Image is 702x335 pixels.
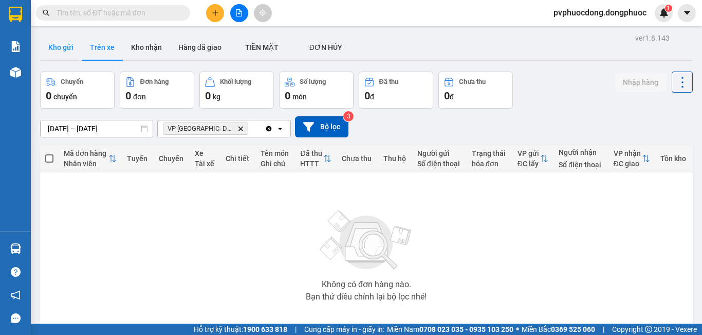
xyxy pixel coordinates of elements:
div: ĐC giao [614,160,642,168]
div: Khối lượng [220,78,251,85]
span: TIỀN MẶT [245,43,279,51]
img: svg+xml;base64,PHN2ZyBjbGFzcz0ibGlzdC1wbHVnX19zdmciIHhtbG5zPSJodHRwOi8vd3d3LnczLm9yZy8yMDAwL3N2Zy... [315,204,418,276]
span: question-circle [11,267,21,277]
span: 0 [364,90,370,102]
button: caret-down [678,4,696,22]
img: icon-new-feature [659,8,669,17]
span: món [292,93,307,101]
div: Ghi chú [261,160,290,168]
button: Bộ lọc [295,116,348,137]
span: ĐƠN HỦY [309,43,342,51]
img: solution-icon [10,41,21,52]
div: Người nhận [559,148,603,156]
strong: 1900 633 818 [243,325,287,333]
th: Toggle SortBy [608,145,656,172]
button: aim [254,4,272,22]
strong: 0369 525 060 [551,325,595,333]
button: Số lượng0món [279,72,354,109]
div: VP nhận [614,149,642,157]
span: đ [370,93,374,101]
span: Miền Bắc [522,324,595,335]
div: HTTT [300,160,323,168]
div: Đơn hàng [140,78,169,85]
span: 1 [667,5,670,12]
img: warehouse-icon [10,243,21,254]
button: Khối lượng0kg [199,72,274,109]
img: warehouse-icon [10,67,21,78]
span: caret-down [682,8,692,17]
span: chuyến [53,93,77,101]
span: pvphuocdong.dongphuoc [545,6,655,19]
span: 0 [46,90,51,102]
span: 0 [285,90,290,102]
div: Chưa thu [459,78,486,85]
button: Đã thu0đ [359,72,433,109]
div: ver 1.8.143 [635,32,670,44]
div: Thu hộ [383,154,407,163]
span: file-add [235,9,243,16]
span: ⚪️ [516,327,519,331]
div: Tài xế [195,160,215,168]
th: Toggle SortBy [295,145,337,172]
span: 0 [125,90,131,102]
input: Selected VP Phước Đông. [250,124,251,134]
span: Cung cấp máy in - giấy in: [304,324,384,335]
span: VP Phước Đông, close by backspace [163,122,248,135]
th: Toggle SortBy [59,145,122,172]
button: file-add [230,4,248,22]
span: kg [213,93,220,101]
div: Chuyến [159,154,184,163]
svg: Delete [237,126,244,132]
span: | [295,324,297,335]
span: aim [259,9,266,16]
div: Đã thu [379,78,398,85]
div: Mã đơn hàng [64,149,108,157]
div: hóa đơn [472,160,507,168]
span: notification [11,290,21,300]
div: Đã thu [300,149,323,157]
div: Nhân viên [64,160,108,168]
button: Kho nhận [123,35,170,60]
div: Số lượng [300,78,326,85]
span: Miền Nam [387,324,513,335]
div: Bạn thử điều chỉnh lại bộ lọc nhé! [306,293,427,301]
sup: 3 [343,111,354,121]
button: Trên xe [82,35,123,60]
div: ĐC lấy [518,160,541,168]
th: Toggle SortBy [512,145,554,172]
div: VP gửi [518,149,541,157]
div: Chuyến [61,78,83,85]
span: VP Phước Đông [168,125,233,133]
span: 0 [205,90,211,102]
span: copyright [645,326,652,333]
span: đơn [133,93,146,101]
span: Hỗ trợ kỹ thuật: [194,324,287,335]
span: plus [212,9,219,16]
span: 0 [444,90,450,102]
div: Chi tiết [226,154,250,163]
div: Số điện thoại [417,160,461,168]
span: đ [450,93,454,101]
button: Kho gửi [40,35,82,60]
svg: open [276,125,284,133]
div: Chưa thu [342,154,373,163]
div: Tồn kho [660,154,687,163]
div: Không có đơn hàng nào. [322,280,411,289]
div: Số điện thoại [559,161,603,169]
span: search [43,9,50,16]
button: Chưa thu0đ [438,72,513,109]
div: Tên món [261,149,290,157]
svg: Clear all [265,125,273,133]
div: Trạng thái [472,149,507,157]
input: Tìm tên, số ĐT hoặc mã đơn [57,7,178,19]
button: Đơn hàng0đơn [120,72,194,109]
img: logo-vxr [9,7,22,22]
button: plus [206,4,224,22]
span: message [11,313,21,323]
sup: 1 [665,5,672,12]
div: Xe [195,149,215,157]
strong: 0708 023 035 - 0935 103 250 [419,325,513,333]
button: Chuyến0chuyến [40,72,115,109]
button: Hàng đã giao [170,35,230,60]
div: Người gửi [417,149,461,157]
